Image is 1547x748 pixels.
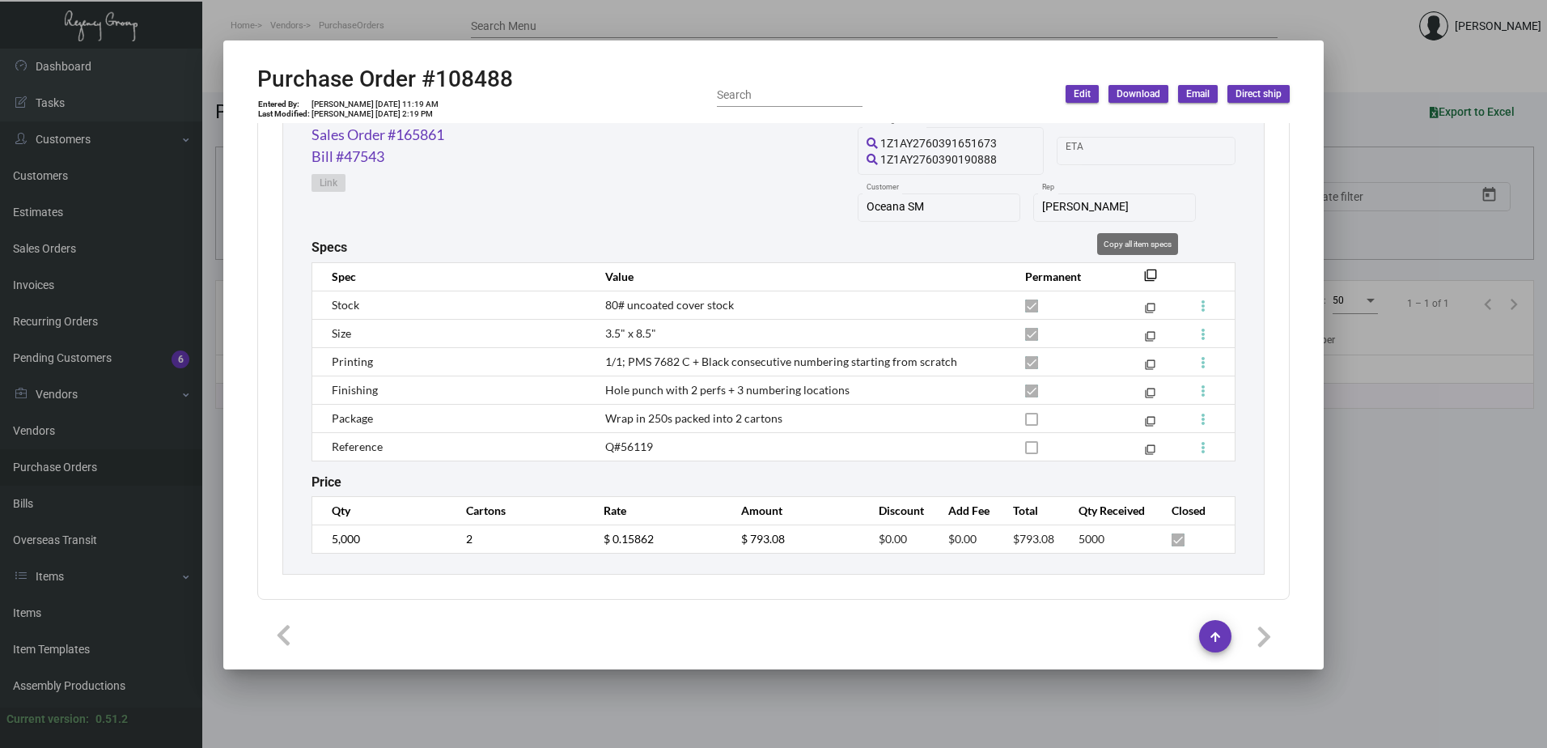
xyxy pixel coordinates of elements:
[450,496,587,525] th: Cartons
[725,496,863,525] th: Amount
[312,262,589,291] th: Spec
[997,496,1062,525] th: Total
[863,496,932,525] th: Discount
[1144,274,1157,287] mat-icon: filter_none
[1145,306,1155,317] mat-icon: filter_none
[880,137,997,150] span: 1Z1AY2760391651673
[332,355,373,368] span: Printing
[587,496,725,525] th: Rate
[1074,87,1091,101] span: Edit
[312,240,347,255] h2: Specs
[605,440,653,453] span: Q#56119
[1117,87,1160,101] span: Download
[605,383,850,397] span: Hole punch with 2 perfs + 3 numbering locations
[1097,233,1178,255] div: Copy all item specs
[1145,448,1155,458] mat-icon: filter_none
[1079,532,1104,546] span: 5000
[1145,363,1155,373] mat-icon: filter_none
[605,355,957,368] span: 1/1; PMS 7682 C + Black consecutive numbering starting from scratch
[311,100,439,109] td: [PERSON_NAME] [DATE] 11:19 AM
[312,124,444,146] a: Sales Order #165861
[332,383,378,397] span: Finishing
[1130,144,1207,157] input: End date
[1227,85,1290,103] button: Direct ship
[605,298,734,312] span: 80# uncoated cover stock
[332,298,359,312] span: Stock
[1186,87,1210,101] span: Email
[332,411,373,425] span: Package
[1155,496,1235,525] th: Closed
[1062,496,1156,525] th: Qty Received
[1145,419,1155,430] mat-icon: filter_none
[1066,144,1116,157] input: Start date
[95,711,128,728] div: 0.51.2
[1013,532,1054,546] span: $793.08
[257,66,513,93] h2: Purchase Order #108488
[589,262,1009,291] th: Value
[312,174,345,192] button: Link
[880,153,997,166] span: 1Z1AY2760390190888
[605,411,782,425] span: Wrap in 250s packed into 2 cartons
[332,440,383,453] span: Reference
[1235,87,1282,101] span: Direct ship
[879,532,907,546] span: $0.00
[1066,85,1099,103] button: Edit
[1145,391,1155,402] mat-icon: filter_none
[311,109,439,119] td: [PERSON_NAME] [DATE] 2:19 PM
[1009,262,1120,291] th: Permanent
[312,474,341,490] h2: Price
[948,532,977,546] span: $0.00
[605,326,656,340] span: 3.5" x 8.5"
[6,711,89,728] div: Current version:
[332,326,351,340] span: Size
[1178,85,1218,103] button: Email
[320,176,337,190] span: Link
[257,100,311,109] td: Entered By:
[257,109,311,119] td: Last Modified:
[1108,85,1168,103] button: Download
[932,496,997,525] th: Add Fee
[1145,334,1155,345] mat-icon: filter_none
[312,496,450,525] th: Qty
[312,146,384,168] a: Bill #47543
